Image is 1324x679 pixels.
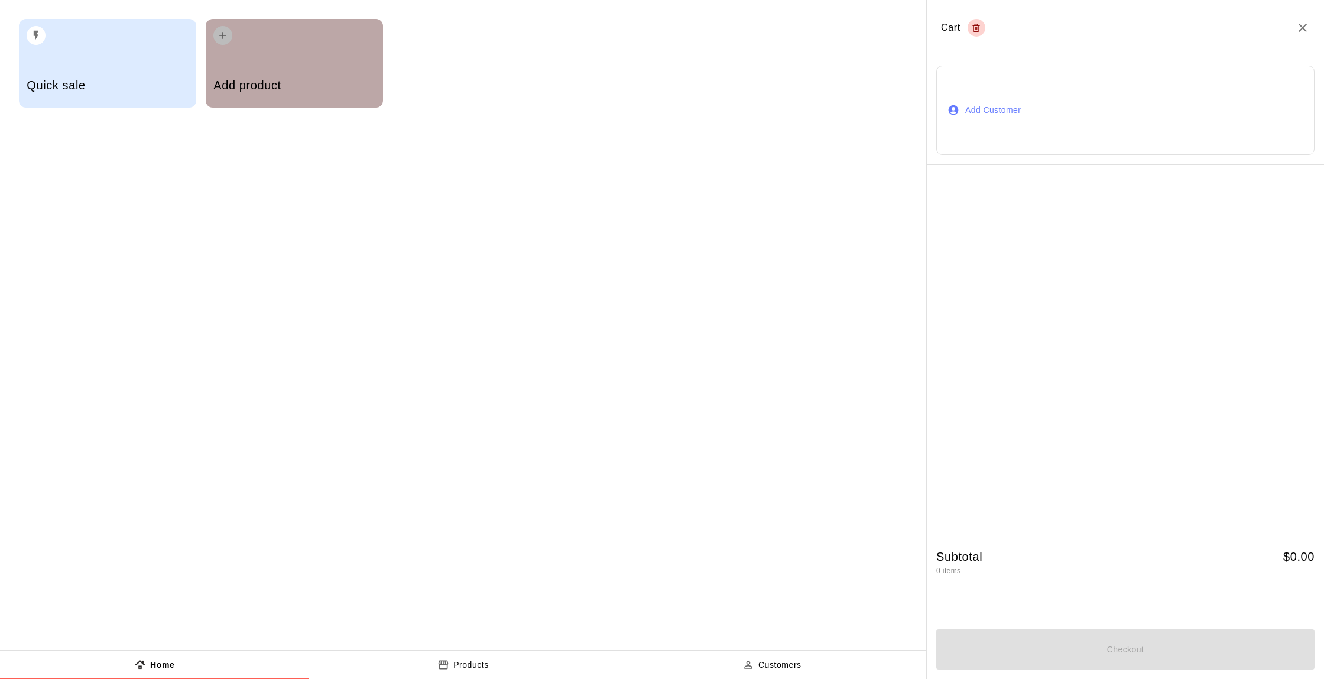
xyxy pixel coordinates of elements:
[150,659,174,671] p: Home
[453,659,489,671] p: Products
[1296,21,1310,35] button: Close
[936,567,960,575] span: 0 items
[936,66,1315,155] button: Add Customer
[206,19,383,108] button: Add product
[936,549,982,565] h5: Subtotal
[1283,549,1315,565] h5: $ 0.00
[941,19,985,37] div: Cart
[758,659,801,671] p: Customers
[27,77,188,93] h5: Quick sale
[213,77,375,93] h5: Add product
[19,19,196,108] button: Quick sale
[968,19,985,37] button: Empty cart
